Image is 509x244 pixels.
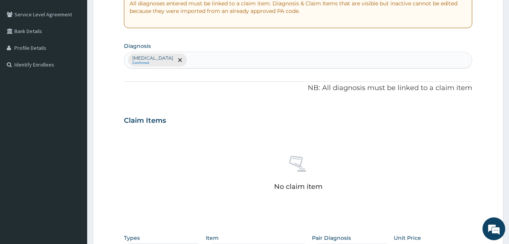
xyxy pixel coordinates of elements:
[124,83,472,93] p: NB: All diagnosis must be linked to a claim item
[124,117,166,125] h3: Claim Items
[132,55,173,61] p: [MEDICAL_DATA]
[14,38,31,57] img: d_794563401_company_1708531726252_794563401
[4,163,144,190] textarea: Type your message and hit 'Enter'
[44,73,105,150] span: We're online!
[124,235,140,241] label: Types
[124,42,151,50] label: Diagnosis
[177,57,183,63] span: remove selection option
[124,4,143,22] div: Minimize live chat window
[39,43,127,52] div: Chat with us now
[312,234,351,242] label: Pair Diagnosis
[132,61,173,65] small: Confirmed
[394,234,421,242] label: Unit Price
[274,183,323,190] p: No claim item
[206,234,219,242] label: Item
